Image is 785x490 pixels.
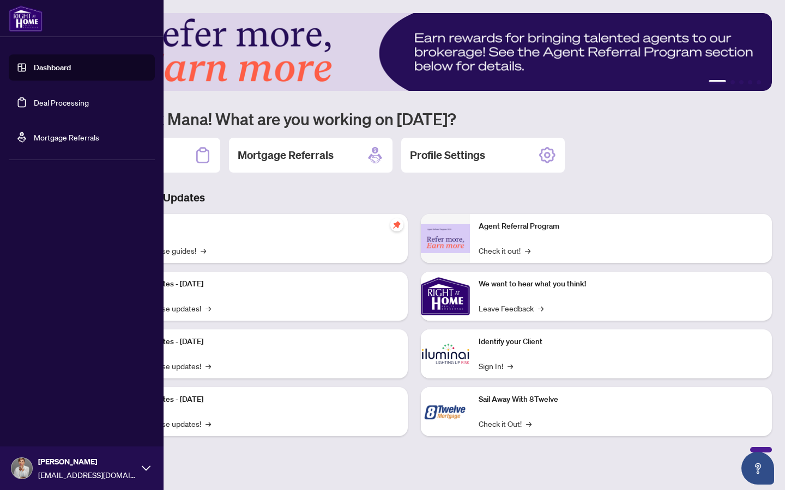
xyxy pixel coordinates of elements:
[11,458,32,479] img: Profile Icon
[538,302,544,314] span: →
[238,148,334,163] h2: Mortgage Referrals
[114,336,399,348] p: Platform Updates - [DATE]
[479,360,513,372] a: Sign In!→
[57,190,772,205] h3: Brokerage & Industry Updates
[525,244,530,256] span: →
[479,418,532,430] a: Check it Out!→
[114,278,399,290] p: Platform Updates - [DATE]
[206,302,211,314] span: →
[421,272,470,321] img: We want to hear what you think!
[34,97,89,107] a: Deal Processing
[38,456,136,468] span: [PERSON_NAME]
[479,302,544,314] a: Leave Feedback→
[479,278,763,290] p: We want to hear what you think!
[479,220,763,232] p: Agent Referral Program
[114,220,399,232] p: Self-Help
[34,132,99,142] a: Mortgage Referrals
[757,80,761,84] button: 5
[479,244,530,256] a: Check it out!→
[508,360,513,372] span: →
[739,80,744,84] button: 3
[748,80,752,84] button: 4
[9,5,43,32] img: logo
[479,336,763,348] p: Identify your Client
[741,452,774,485] button: Open asap
[57,108,772,129] h1: Welcome back Mana! What are you working on [DATE]?
[421,329,470,378] img: Identify your Client
[114,394,399,406] p: Platform Updates - [DATE]
[206,418,211,430] span: →
[730,80,735,84] button: 2
[390,218,403,231] span: pushpin
[526,418,532,430] span: →
[38,469,136,481] span: [EMAIL_ADDRESS][DOMAIN_NAME]
[57,13,772,91] img: Slide 0
[34,63,71,72] a: Dashboard
[479,394,763,406] p: Sail Away With 8Twelve
[410,148,485,163] h2: Profile Settings
[206,360,211,372] span: →
[709,80,726,84] button: 1
[421,224,470,254] img: Agent Referral Program
[421,387,470,436] img: Sail Away With 8Twelve
[201,244,206,256] span: →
